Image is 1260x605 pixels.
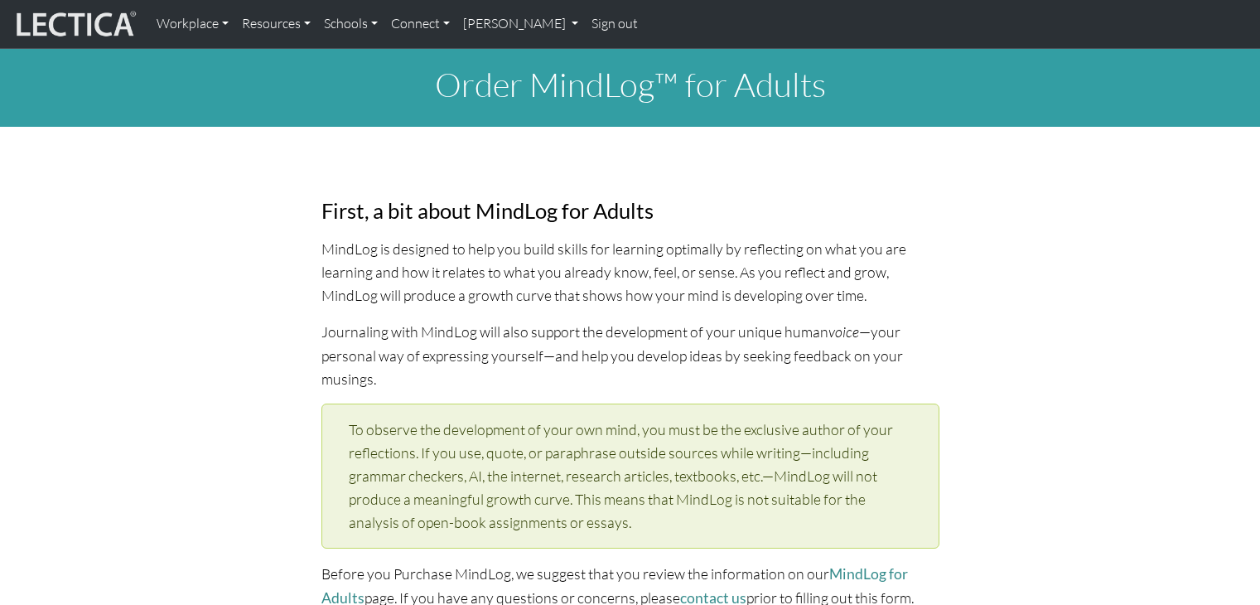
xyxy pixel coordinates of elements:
[317,7,384,41] a: Schools
[321,237,939,307] p: MindLog is designed to help you build skills for learning optimally by reflecting on what you are...
[828,322,859,341] em: voice
[321,404,939,549] div: To observe the development of your own mind, you must be the exclusive author of your reflections...
[456,7,585,41] a: [PERSON_NAME]
[384,7,456,41] a: Connect
[235,7,317,41] a: Resources
[150,7,235,41] a: Workplace
[12,8,137,40] img: lecticalive
[321,320,939,390] p: Journaling with MindLog will also support the development of your unique human —your personal way...
[585,7,644,41] a: Sign out
[321,198,939,224] h3: First, a bit about MindLog for Adults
